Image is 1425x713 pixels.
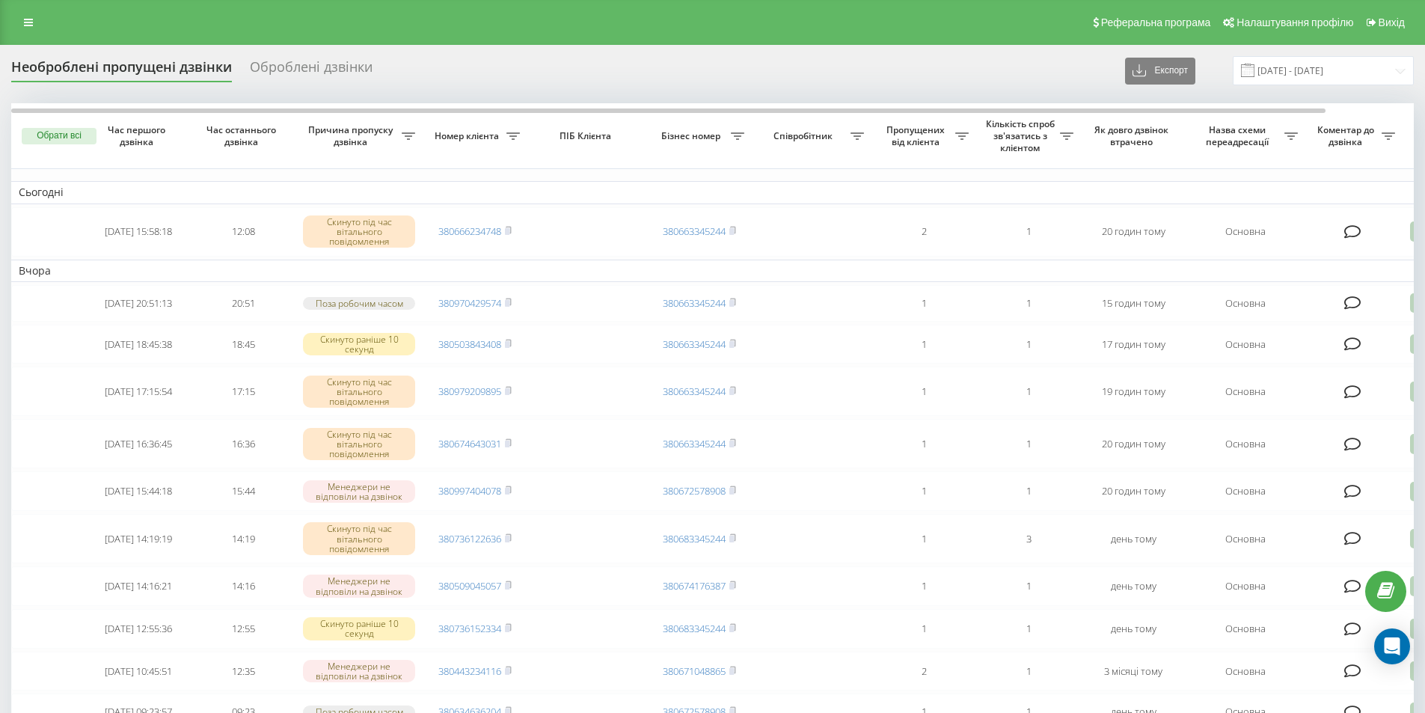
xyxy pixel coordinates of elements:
td: 1 [976,652,1081,691]
button: Обрати всі [22,128,96,144]
td: 1 [871,285,976,322]
a: 380736152334 [438,622,501,635]
span: Налаштування профілю [1236,16,1353,28]
div: Менеджери не відповіли на дзвінок [303,480,415,503]
a: 380970429574 [438,296,501,310]
td: Основна [1186,652,1305,691]
td: 17:15 [191,367,295,416]
td: 1 [871,419,976,468]
td: Основна [1186,609,1305,649]
div: Скинуто під час вітального повідомлення [303,215,415,248]
td: Основна [1186,514,1305,563]
div: Скинуто раніше 10 секунд [303,617,415,640]
div: Поза робочим часом [303,297,415,310]
span: Пропущених від клієнта [879,124,955,147]
span: Вихід [1379,16,1405,28]
td: 1 [976,207,1081,257]
a: 380503843408 [438,337,501,351]
span: Час першого дзвінка [98,124,179,147]
td: [DATE] 10:45:51 [86,652,191,691]
td: 16:36 [191,419,295,468]
a: 380666234748 [438,224,501,238]
td: 18:45 [191,325,295,364]
td: [DATE] 16:36:45 [86,419,191,468]
td: 17 годин тому [1081,325,1186,364]
div: Менеджери не відповіли на дзвінок [303,575,415,597]
td: [DATE] 15:44:18 [86,471,191,511]
span: Кількість спроб зв'язатись з клієнтом [984,118,1060,153]
span: Номер клієнта [430,130,506,142]
a: 380663345244 [663,296,726,310]
td: [DATE] 18:45:38 [86,325,191,364]
td: 1 [871,471,976,511]
a: 380736122636 [438,532,501,545]
td: 1 [871,609,976,649]
span: Коментар до дзвінка [1313,124,1382,147]
span: Співробітник [759,130,851,142]
td: 3 місяці тому [1081,652,1186,691]
div: Скинуто під час вітального повідомлення [303,428,415,461]
td: [DATE] 12:55:36 [86,609,191,649]
a: 380663345244 [663,337,726,351]
span: Як довго дзвінок втрачено [1093,124,1174,147]
a: 380997404078 [438,484,501,498]
td: [DATE] 17:15:54 [86,367,191,416]
td: 20 годин тому [1081,419,1186,468]
a: 380663345244 [663,224,726,238]
div: Скинуто раніше 10 секунд [303,333,415,355]
td: [DATE] 14:16:21 [86,566,191,606]
td: 1 [871,367,976,416]
td: Основна [1186,471,1305,511]
td: 2 [871,207,976,257]
td: 20 годин тому [1081,207,1186,257]
td: Основна [1186,367,1305,416]
td: 1 [976,609,1081,649]
td: [DATE] 20:51:13 [86,285,191,322]
td: 1 [976,285,1081,322]
a: 380663345244 [663,385,726,398]
span: Бізнес номер [655,130,731,142]
td: 1 [871,325,976,364]
td: 15 годин тому [1081,285,1186,322]
td: Основна [1186,325,1305,364]
td: [DATE] 14:19:19 [86,514,191,563]
td: 19 годин тому [1081,367,1186,416]
td: [DATE] 15:58:18 [86,207,191,257]
td: 12:55 [191,609,295,649]
a: 380671048865 [663,664,726,678]
a: 380683345244 [663,532,726,545]
td: 15:44 [191,471,295,511]
div: Скинуто під час вітального повідомлення [303,376,415,408]
td: 14:16 [191,566,295,606]
a: 380663345244 [663,437,726,450]
td: 1 [976,367,1081,416]
td: 20:51 [191,285,295,322]
td: 12:08 [191,207,295,257]
a: 380672578908 [663,484,726,498]
div: Оброблені дзвінки [250,59,373,82]
button: Експорт [1125,58,1195,85]
div: Open Intercom Messenger [1374,628,1410,664]
td: Основна [1186,419,1305,468]
td: Основна [1186,285,1305,322]
td: Основна [1186,207,1305,257]
td: день тому [1081,514,1186,563]
td: 1 [976,419,1081,468]
a: 380443234116 [438,664,501,678]
a: 380674176387 [663,579,726,593]
td: день тому [1081,609,1186,649]
div: Необроблені пропущені дзвінки [11,59,232,82]
a: 380509045057 [438,579,501,593]
td: 14:19 [191,514,295,563]
td: 1 [976,566,1081,606]
td: 2 [871,652,976,691]
div: Скинуто під час вітального повідомлення [303,522,415,555]
a: 380683345244 [663,622,726,635]
td: 1 [871,566,976,606]
span: Час останнього дзвінка [203,124,284,147]
span: Назва схеми переадресації [1193,124,1284,147]
td: 12:35 [191,652,295,691]
div: Менеджери не відповіли на дзвінок [303,660,415,682]
td: 1 [976,471,1081,511]
td: день тому [1081,566,1186,606]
